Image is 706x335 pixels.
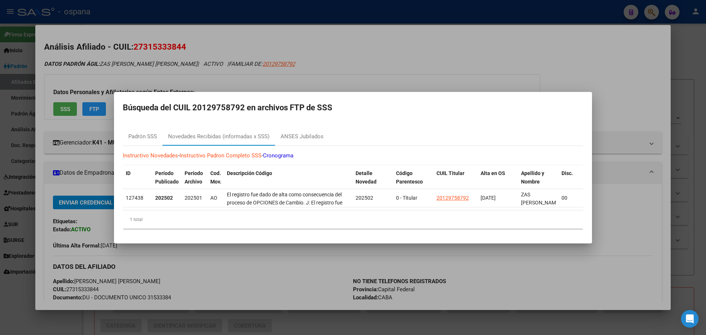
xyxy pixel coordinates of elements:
[393,165,434,198] datatable-header-cell: Código Parentesco
[210,170,221,185] span: Cod. Mov.
[185,195,202,201] span: 202501
[436,195,469,201] span: 20129758792
[123,165,152,198] datatable-header-cell: ID
[123,152,583,160] p: - -
[581,165,621,198] datatable-header-cell: Cierre presentación
[123,152,178,159] a: Instructivo Novedades
[481,195,496,201] span: [DATE]
[126,170,131,176] span: ID
[123,101,583,115] h2: Búsqueda del CUIL 20129758792 en archivos FTP de SSS
[396,195,417,201] span: 0 - Titular
[681,310,699,328] div: Open Intercom Messenger
[353,165,393,198] datatable-header-cell: Detalle Novedad
[481,170,505,176] span: Alta en OS
[128,132,157,141] div: Padrón SSS
[123,210,583,229] div: 1 total
[521,192,560,214] span: ZAS [PERSON_NAME] [PERSON_NAME]
[434,165,478,198] datatable-header-cell: CUIL Titular
[436,170,464,176] span: CUIL Titular
[263,152,293,159] a: Cronograma
[152,165,182,198] datatable-header-cell: Período Publicado
[179,152,261,159] a: Instructivo Padron Completo SSS
[356,170,377,185] span: Detalle Novedad
[185,170,203,185] span: Período Archivo
[168,132,270,141] div: Novedades Recibidas (informadas x SSS)
[155,170,179,185] span: Período Publicado
[561,170,573,176] span: Disc.
[126,195,143,201] span: 127438
[281,132,324,141] div: ANSES Jubilados
[155,195,173,201] strong: 202502
[182,165,207,198] datatable-header-cell: Período Archivo
[227,192,342,264] span: El registro fue dado de alta como consecuencia del proceso de OPCIONES de Cambio. J: El registro ...
[518,165,559,198] datatable-header-cell: Apellido y Nombre
[396,170,423,185] span: Código Parentesco
[227,170,272,176] span: Descripción Código
[559,165,581,198] datatable-header-cell: Disc.
[478,165,518,198] datatable-header-cell: Alta en OS
[521,170,544,185] span: Apellido y Nombre
[561,194,578,202] div: 00
[224,165,353,198] datatable-header-cell: Descripción Código
[356,195,373,201] span: 202502
[210,195,217,201] span: AO
[207,165,224,198] datatable-header-cell: Cod. Mov.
